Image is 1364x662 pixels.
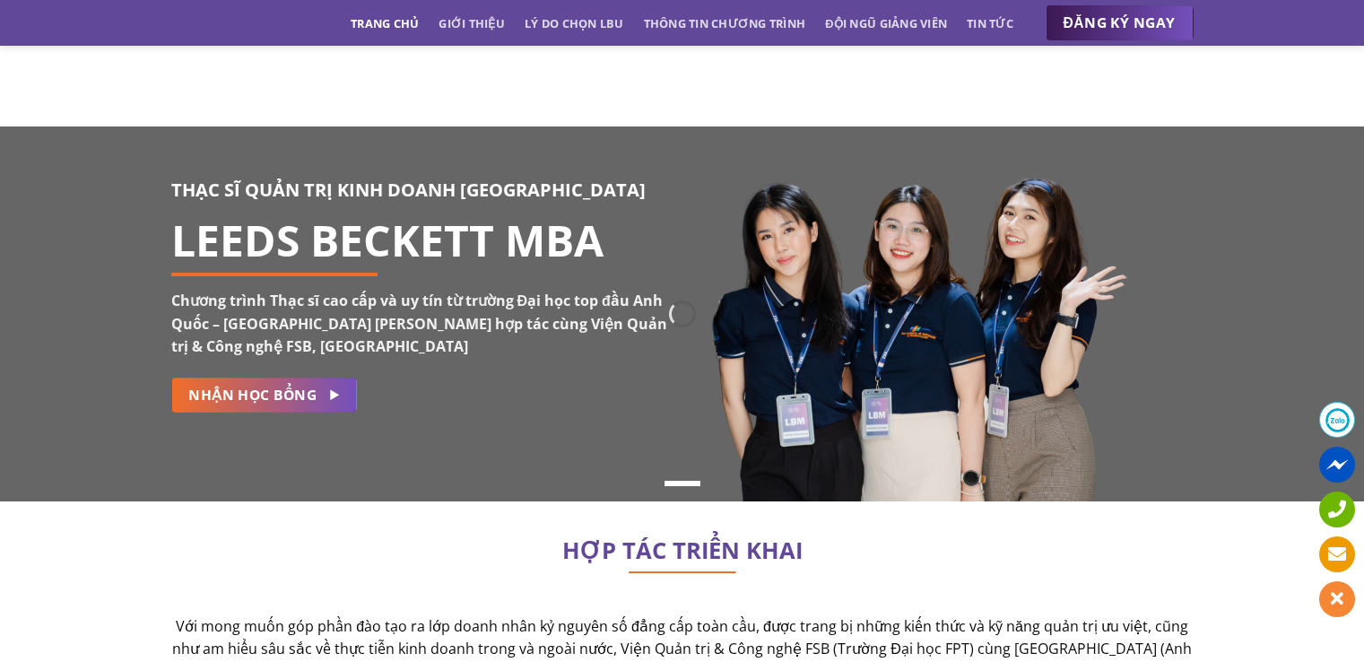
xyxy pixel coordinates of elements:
strong: Chương trình Thạc sĩ cao cấp và uy tín từ trường Đại học top đầu Anh Quốc – [GEOGRAPHIC_DATA] [PE... [171,291,667,356]
a: Đội ngũ giảng viên [825,7,947,39]
h1: LEEDS BECKETT MBA [171,230,669,251]
a: Thông tin chương trình [644,7,806,39]
a: Trang chủ [351,7,419,39]
span: ĐĂNG KÝ NGAY [1064,12,1176,34]
a: Lý do chọn LBU [525,7,624,39]
h2: HỢP TÁC TRIỂN KHAI [171,542,1194,560]
a: Giới thiệu [439,7,505,39]
a: ĐĂNG KÝ NGAY [1046,5,1194,41]
h3: THẠC SĨ QUẢN TRỊ KINH DOANH [GEOGRAPHIC_DATA] [171,176,669,205]
li: Page dot 1 [665,481,700,486]
img: line-lbu.jpg [629,571,736,573]
span: NHẬN HỌC BỔNG [188,384,317,406]
a: NHẬN HỌC BỔNG [171,378,357,413]
a: Tin tức [967,7,1013,39]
